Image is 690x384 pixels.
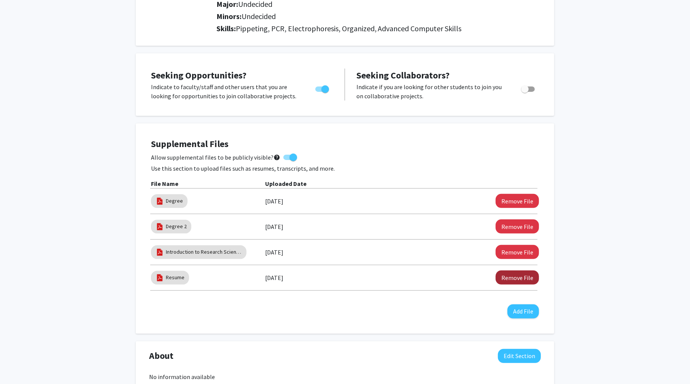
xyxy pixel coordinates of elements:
[151,139,539,150] h4: Supplemental Files
[236,24,462,33] span: Pippeting, PCR, Electrophoresis, Organized, Advanced Computer Skills
[166,197,183,205] a: Degree
[216,12,541,21] h2: Minors:
[156,197,164,205] img: pdf_icon.png
[312,82,333,94] div: Toggle
[156,222,164,231] img: pdf_icon.png
[156,274,164,282] img: pdf_icon.png
[166,274,184,282] a: Resume
[518,82,539,94] div: Toggle
[265,271,283,284] label: [DATE]
[356,82,507,101] p: Indicate if you are looking for other students to join you on collaborative projects.
[507,304,539,318] button: Add File
[265,246,283,259] label: [DATE]
[496,270,539,285] button: Remove Resume File
[496,194,539,208] button: Remove Degree File
[496,219,539,234] button: Remove Degree 2 File
[151,164,539,173] p: Use this section to upload files such as resumes, transcripts, and more.
[166,222,187,230] a: Degree 2
[265,195,283,208] label: [DATE]
[156,248,164,256] img: pdf_icon.png
[151,69,246,81] span: Seeking Opportunities?
[149,349,173,363] span: About
[496,245,539,259] button: Remove Introduction to Research Science Hybrid Program Completion Letter File
[356,69,450,81] span: Seeking Collaborators?
[6,350,32,378] iframe: Chat
[166,248,242,256] a: Introduction to Research Science Hybrid Program Completion Letter
[151,82,301,101] p: Indicate to faculty/staff and other users that you are looking for opportunities to join collabor...
[265,180,307,187] b: Uploaded Date
[216,24,541,33] h2: Skills:
[149,372,541,381] div: No information available
[273,153,280,162] mat-icon: help
[265,220,283,233] label: [DATE]
[151,153,280,162] span: Allow supplemental files to be publicly visible?
[151,180,178,187] b: File Name
[242,11,276,21] span: Undecided
[498,349,541,363] button: Edit About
